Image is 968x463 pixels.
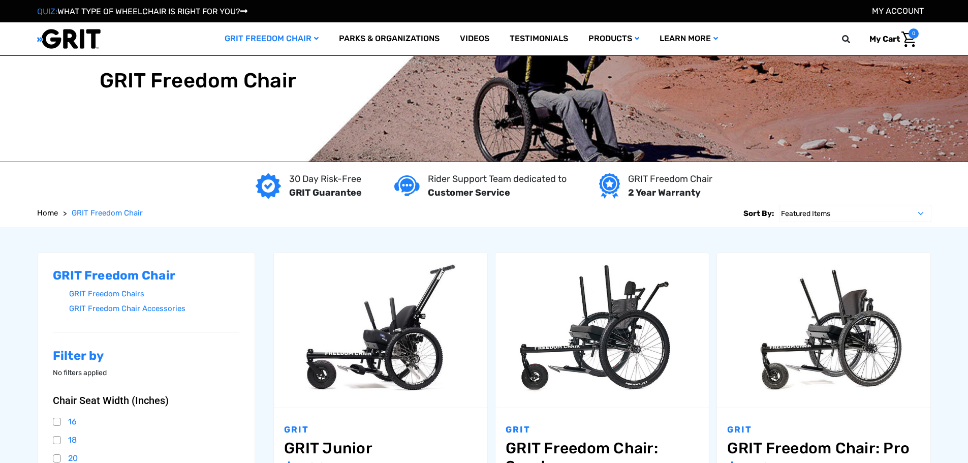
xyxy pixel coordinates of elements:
[717,259,930,402] img: GRIT Freedom Chair Pro: the Pro model shown including contoured Invacare Matrx seatback, Spinergy...
[727,439,920,457] a: GRIT Freedom Chair: Pro,$5,495.00
[53,349,240,363] h2: Filter by
[53,414,240,429] a: 16
[495,259,709,402] img: GRIT Freedom Chair: Spartan
[495,253,709,408] a: GRIT Freedom Chair: Spartan,$3,995.00
[901,32,916,47] img: Cart
[37,208,58,218] span: Home
[628,172,712,186] p: GRIT Freedom Chair
[872,6,924,16] a: Account
[72,208,143,218] span: GRIT Freedom Chair
[428,172,567,186] p: Rider Support Team dedicated to
[599,173,620,199] img: Year warranty
[69,287,240,301] a: GRIT Freedom Chairs
[37,207,58,219] a: Home
[329,22,450,55] a: Parks & Organizations
[53,394,240,407] button: Chair Seat Width (Inches)
[53,268,240,283] h2: GRIT Freedom Chair
[289,187,362,198] strong: GRIT Guarantee
[284,423,477,437] p: GRIT
[428,187,510,198] strong: Customer Service
[394,175,420,196] img: Customer service
[72,207,143,219] a: GRIT Freedom Chair
[869,34,900,44] span: My Cart
[69,301,240,316] a: GRIT Freedom Chair Accessories
[628,187,701,198] strong: 2 Year Warranty
[649,22,728,55] a: Learn More
[289,172,362,186] p: 30 Day Risk-Free
[100,69,297,93] h1: GRIT Freedom Chair
[284,439,477,457] a: GRIT Junior,$4,995.00
[37,28,101,49] img: GRIT All-Terrain Wheelchair and Mobility Equipment
[847,28,862,50] input: Search
[862,28,919,50] a: Cart with 0 items
[274,259,487,402] img: GRIT Junior: GRIT Freedom Chair all terrain wheelchair engineered specifically for kids
[450,22,499,55] a: Videos
[717,253,930,408] a: GRIT Freedom Chair: Pro,$5,495.00
[506,423,699,437] p: GRIT
[909,28,919,39] span: 0
[53,433,240,448] a: 18
[743,205,774,222] label: Sort By:
[727,423,920,437] p: GRIT
[53,367,240,378] p: No filters applied
[214,22,329,55] a: GRIT Freedom Chair
[578,22,649,55] a: Products
[53,394,169,407] span: Chair Seat Width (Inches)
[256,173,281,199] img: GRIT Guarantee
[499,22,578,55] a: Testimonials
[274,253,487,408] a: GRIT Junior,$4,995.00
[37,7,247,16] a: QUIZ:WHAT TYPE OF WHEELCHAIR IS RIGHT FOR YOU?
[37,7,57,16] span: QUIZ:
